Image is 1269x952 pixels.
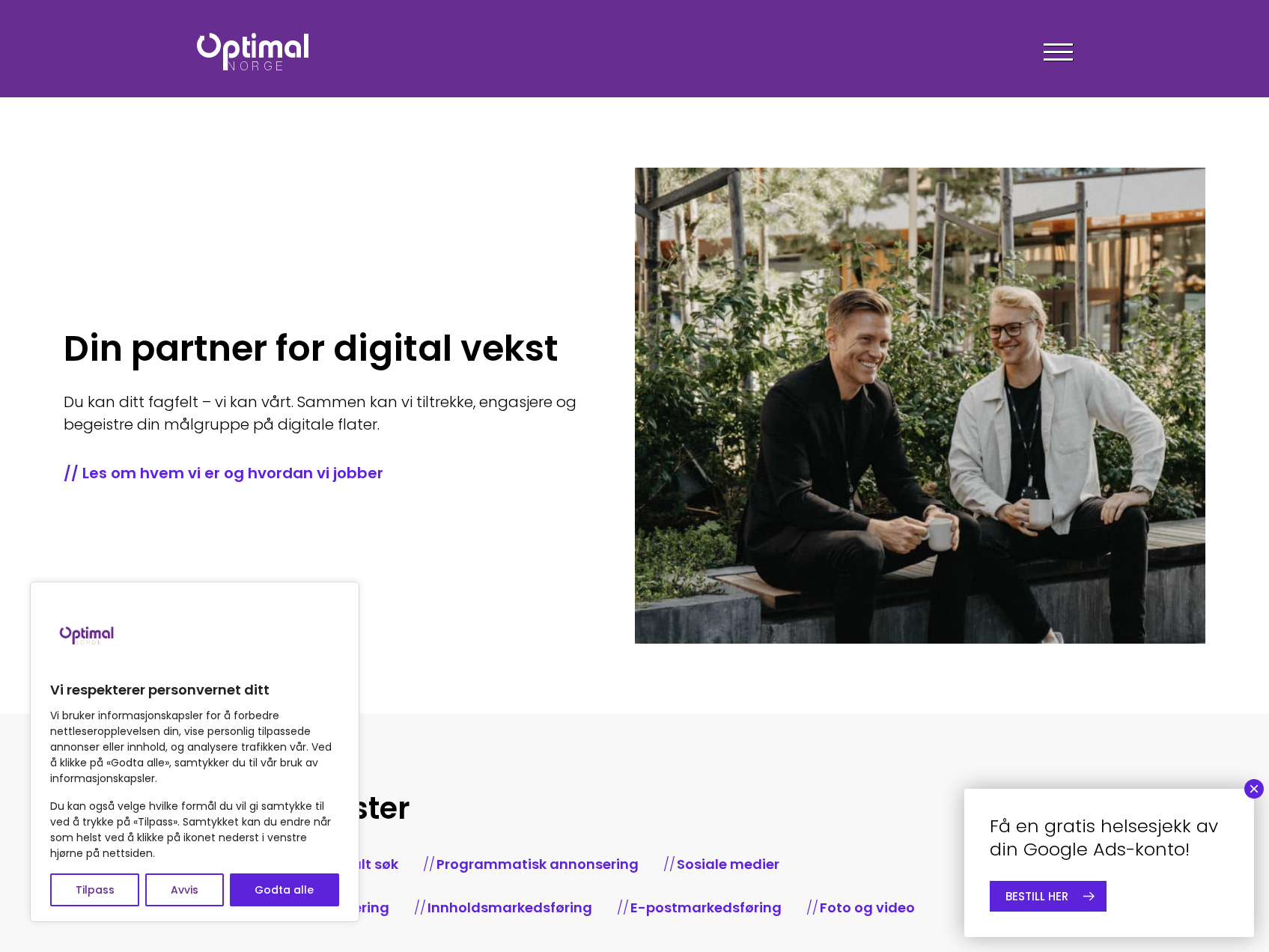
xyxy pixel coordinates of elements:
img: Brand logo [50,597,125,672]
h1: Din partner for digital vekst [64,328,590,370]
a: Programmatisk annonsering [436,855,639,873]
div: Vi respekterer personvernet ditt [30,582,359,922]
button: Tilpass [50,873,139,906]
button: Godta alle [230,873,339,906]
img: Optimal Norge [197,33,308,70]
a: // Les om hvem vi er og hvordan vi jobber [64,463,590,483]
p: Du kan ditt fagfelt – vi kan vårt. Sammen kan vi tiltrekke, engasjere og begeistre din målgruppe ... [64,391,590,436]
button: Close [1244,779,1264,799]
a: BESTILL HER [990,881,1107,912]
a: E-postmarkedsføring [630,898,782,917]
h2: Våre tjenester [197,789,1073,828]
p: Vi respekterer personvernet ditt [50,681,339,699]
h4: Få en gratis helsesjekk av din Google Ads-konto! [990,814,1229,861]
a: Innholdsmarkedsføring [427,898,592,917]
p: Du kan også velge hvilke formål du vil gi samtykke til ved å trykke på «Tilpass». Samtykket kan d... [50,799,339,861]
p: Vi bruker informasjonskapsler for å forbedre nettleseropplevelsen din, vise personlig tilpassede ... [50,708,339,787]
button: Avvis [145,873,223,906]
a: Betalt søk [329,855,398,873]
a: Sosiale medier [677,855,779,873]
a: Foto og video [820,898,915,917]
